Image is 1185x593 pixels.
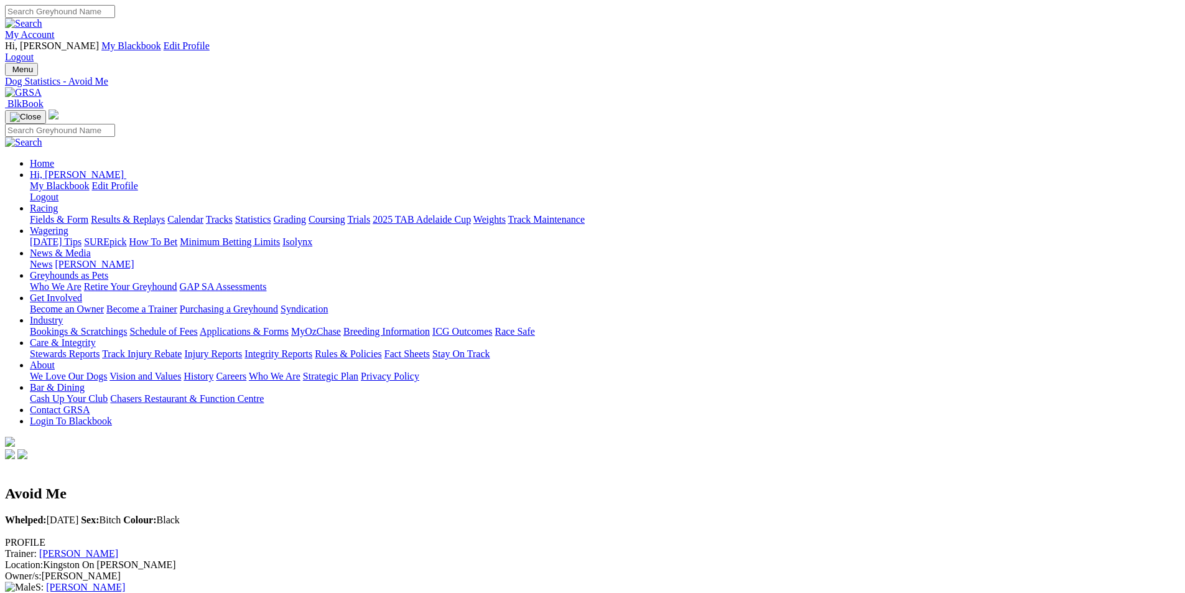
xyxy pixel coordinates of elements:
span: Owner/s: [5,571,42,581]
img: Close [10,112,41,122]
a: History [184,371,213,381]
a: Fields & Form [30,214,88,225]
a: Edit Profile [92,180,138,191]
a: About [30,360,55,370]
span: Menu [12,65,33,74]
a: Greyhounds as Pets [30,270,108,281]
a: Grading [274,214,306,225]
a: Chasers Restaurant & Function Centre [110,393,264,404]
img: twitter.svg [17,449,27,459]
b: Colour: [123,515,156,525]
span: Hi, [PERSON_NAME] [5,40,99,51]
a: Hi, [PERSON_NAME] [30,169,126,180]
span: Hi, [PERSON_NAME] [30,169,124,180]
a: Syndication [281,304,328,314]
a: Care & Integrity [30,337,96,348]
input: Search [5,124,115,137]
a: ICG Outcomes [432,326,492,337]
a: Statistics [235,214,271,225]
a: [PERSON_NAME] [46,582,125,592]
a: Calendar [167,214,203,225]
a: Edit Profile [164,40,210,51]
div: PROFILE [5,537,1180,548]
a: Strategic Plan [303,371,358,381]
a: Get Involved [30,292,82,303]
a: Schedule of Fees [129,326,197,337]
a: Login To Blackbook [30,416,112,426]
a: Breeding Information [343,326,430,337]
div: Industry [30,326,1180,337]
a: BlkBook [5,98,44,109]
a: Bar & Dining [30,382,85,393]
span: [DATE] [5,515,78,525]
span: Trainer: [5,548,37,559]
a: [PERSON_NAME] [39,548,118,559]
a: News & Media [30,248,91,258]
h2: Avoid Me [5,485,1180,502]
img: logo-grsa-white.png [49,110,58,119]
a: 2025 TAB Adelaide Cup [373,214,471,225]
a: Rules & Policies [315,348,382,359]
span: Black [123,515,180,525]
a: Fact Sheets [384,348,430,359]
input: Search [5,5,115,18]
a: My Blackbook [30,180,90,191]
a: Isolynx [282,236,312,247]
a: Results & Replays [91,214,165,225]
span: Bitch [81,515,121,525]
a: Applications & Forms [200,326,289,337]
div: Racing [30,214,1180,225]
div: Wagering [30,236,1180,248]
a: Coursing [309,214,345,225]
div: News & Media [30,259,1180,270]
a: Integrity Reports [244,348,312,359]
a: News [30,259,52,269]
a: MyOzChase [291,326,341,337]
a: [PERSON_NAME] [55,259,134,269]
a: Trials [347,214,370,225]
a: Dog Statistics - Avoid Me [5,76,1180,87]
div: My Account [5,40,1180,63]
a: Injury Reports [184,348,242,359]
a: Track Maintenance [508,214,585,225]
img: Male [5,582,35,593]
a: Become an Owner [30,304,104,314]
a: Bookings & Scratchings [30,326,127,337]
div: Get Involved [30,304,1180,315]
div: Hi, [PERSON_NAME] [30,180,1180,203]
a: Stewards Reports [30,348,100,359]
div: [PERSON_NAME] [5,571,1180,582]
span: BlkBook [7,98,44,109]
a: Industry [30,315,63,325]
a: How To Bet [129,236,178,247]
div: Care & Integrity [30,348,1180,360]
a: Retire Your Greyhound [84,281,177,292]
div: Greyhounds as Pets [30,281,1180,292]
div: Bar & Dining [30,393,1180,404]
a: [DATE] Tips [30,236,81,247]
b: Sex: [81,515,99,525]
a: Logout [30,192,58,202]
button: Toggle navigation [5,110,46,124]
a: Minimum Betting Limits [180,236,280,247]
a: Weights [473,214,506,225]
a: Wagering [30,225,68,236]
a: Race Safe [495,326,534,337]
a: My Blackbook [101,40,161,51]
img: Search [5,137,42,148]
a: Cash Up Your Club [30,393,108,404]
img: facebook.svg [5,449,15,459]
a: Stay On Track [432,348,490,359]
a: Who We Are [249,371,300,381]
a: Careers [216,371,246,381]
a: Privacy Policy [361,371,419,381]
div: Kingston On [PERSON_NAME] [5,559,1180,571]
a: GAP SA Assessments [180,281,267,292]
a: Contact GRSA [30,404,90,415]
span: S: [5,582,44,592]
a: Who We Are [30,281,81,292]
a: Home [30,158,54,169]
button: Toggle navigation [5,63,38,76]
a: Tracks [206,214,233,225]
